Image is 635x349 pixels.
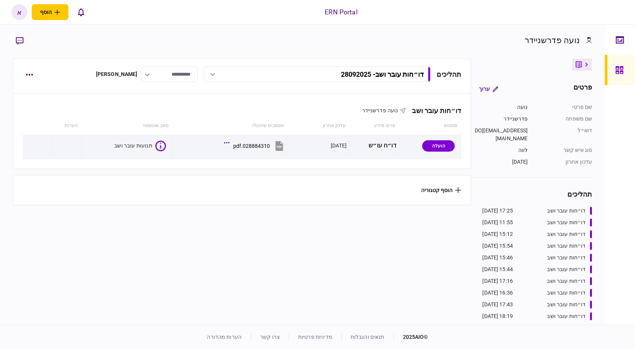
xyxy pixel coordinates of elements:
[341,70,424,78] div: דו״חות עובר ושב - 28092025
[547,219,585,226] div: דו״חות עובר ושב
[547,265,585,273] div: דו״חות עובר ושב
[207,334,242,340] a: הערות מהדורה
[482,219,513,226] div: 11:55 [DATE]
[114,142,152,149] div: תנועות עובר ושב
[473,158,528,166] div: [DATE]
[482,254,592,262] a: דו״חות עובר ושב15:46 [DATE]
[399,117,461,135] th: סטטוס
[473,127,528,143] div: [EMAIL_ADDRESS][DOMAIN_NAME]
[331,142,347,149] div: [DATE]
[32,4,68,20] button: פתח תפריט להוספת לקוח
[482,230,592,238] a: דו״חות עובר ושב15:12 [DATE]
[482,289,592,297] a: דו״חות עובר ושב16:36 [DATE]
[535,127,592,143] div: דוא״ל
[482,277,513,285] div: 17:16 [DATE]
[482,312,513,320] div: 18:19 [DATE]
[172,117,288,135] th: מסמכים שהועלו
[535,115,592,123] div: שם משפחה
[406,107,461,115] div: דו״חות עובר ושב
[535,103,592,111] div: שם פרטי
[547,312,585,320] div: דו״חות עובר ושב
[350,117,400,135] th: פריט מידע
[325,7,357,17] div: ERN Portal
[573,82,592,96] div: פרטים
[298,334,332,340] a: מדיניות פרטיות
[482,242,592,250] a: דו״חות עובר ושב15:54 [DATE]
[96,70,138,78] div: [PERSON_NAME]
[482,242,513,250] div: 15:54 [DATE]
[547,207,585,215] div: דו״חות עובר ושב
[482,230,513,238] div: 15:12 [DATE]
[482,254,513,262] div: 15:46 [DATE]
[482,301,592,309] a: דו״חות עובר ושב17:43 [DATE]
[547,277,585,285] div: דו״חות עובר ושב
[547,289,585,297] div: דו״חות עובר ושב
[482,265,513,273] div: 15:44 [DATE]
[73,4,89,20] button: פתח רשימת התראות
[473,115,528,123] div: פדרשניידר
[525,34,580,47] div: נועה פדרשניידר
[547,230,585,238] div: דו״חות עובר ושב
[473,103,528,111] div: נועה
[482,312,592,320] a: דו״חות עובר ושב18:19 [DATE]
[473,189,592,199] div: תהליכים
[482,207,513,215] div: 17:25 [DATE]
[547,301,585,309] div: דו״חות עובר ושב
[535,146,592,154] div: סוג איש קשר
[288,117,350,135] th: עדכון אחרון
[233,143,270,149] div: 028884310.pdf
[352,137,396,154] div: דו״ח עו״ש
[482,277,592,285] a: דו״חות עובר ושב17:16 [DATE]
[422,140,455,152] div: הועלה
[473,82,504,96] button: ערוך
[482,301,513,309] div: 17:43 [DATE]
[482,289,513,297] div: 16:36 [DATE]
[51,117,82,135] th: הערות
[421,187,461,193] button: הוסף קטגוריה
[547,254,585,262] div: דו״חות עובר ושב
[11,4,27,20] button: א
[393,333,428,341] div: © 2025 AIO
[82,117,172,135] th: סיווג אוטומטי
[482,219,592,226] a: דו״חות עובר ושב11:55 [DATE]
[362,107,398,113] span: נועה פדרשניידר
[351,334,384,340] a: תנאים והגבלות
[260,334,280,340] a: צרו קשר
[535,158,592,166] div: עדכון אחרון
[482,207,592,215] a: דו״חות עובר ושב17:25 [DATE]
[473,146,528,154] div: לווה
[482,265,592,273] a: דו״חות עובר ושב15:44 [DATE]
[437,69,461,79] div: תהליכים
[547,242,585,250] div: דו״חות עובר ושב
[226,137,285,154] button: 028884310.pdf
[204,67,431,82] button: דו״חות עובר ושב- 28092025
